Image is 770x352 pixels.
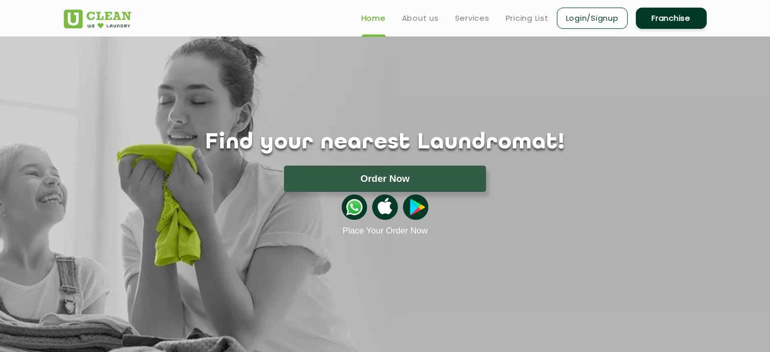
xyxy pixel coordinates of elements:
h1: Find your nearest Laundromat! [56,130,714,155]
a: Home [361,12,386,24]
img: whatsappicon.png [342,194,367,220]
button: Order Now [284,166,486,192]
a: Login/Signup [557,8,628,29]
a: Place Your Order Now [342,226,427,236]
a: Franchise [636,8,707,29]
a: About us [402,12,439,24]
img: UClean Laundry and Dry Cleaning [64,10,131,28]
a: Services [455,12,490,24]
a: Pricing List [506,12,549,24]
img: playstoreicon.png [403,194,428,220]
img: apple-icon.png [372,194,397,220]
